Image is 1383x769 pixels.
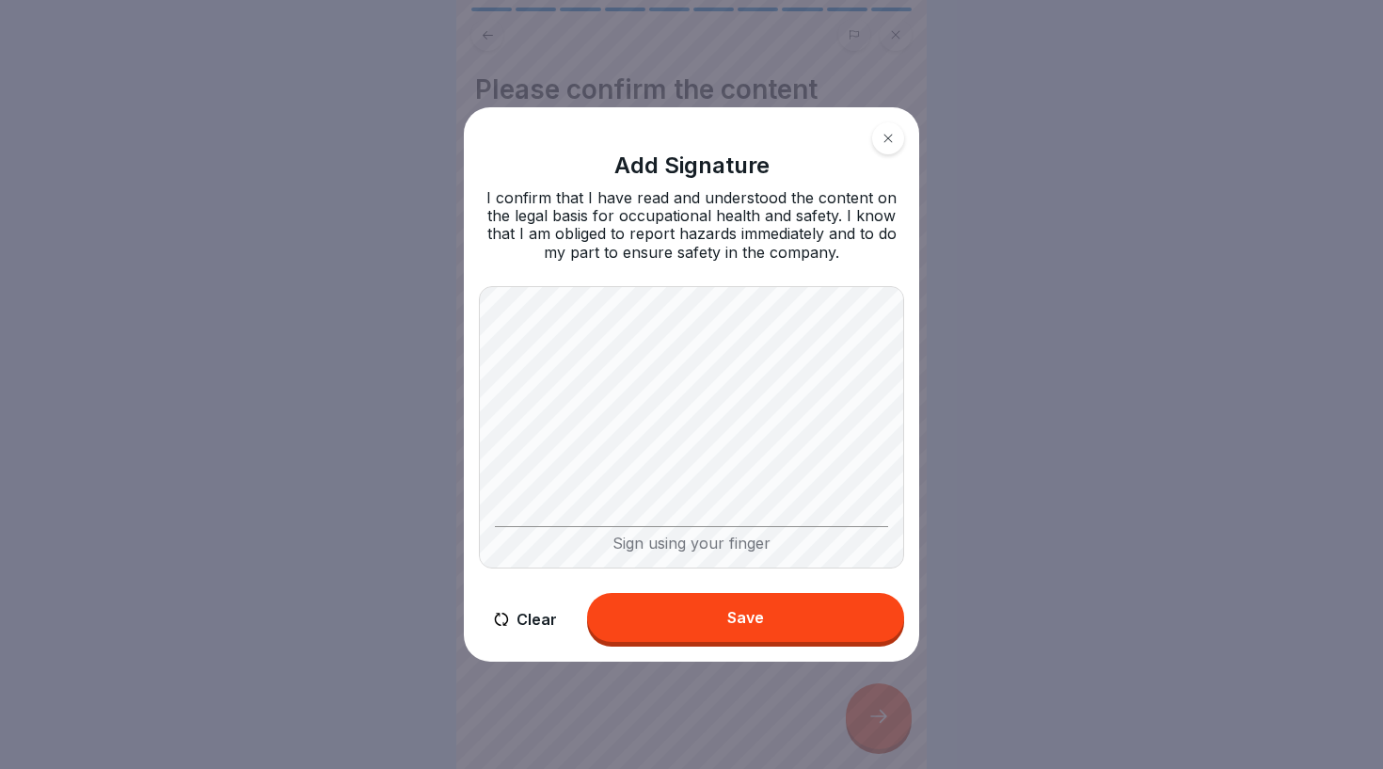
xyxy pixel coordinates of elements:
h1: Add Signature [614,152,770,180]
button: Clear [479,593,572,647]
div: Sign using your finger [495,526,888,553]
button: Save [587,593,904,642]
div: I confirm that I have read and understood the content on the legal basis for occupational health ... [479,189,904,262]
div: Save [727,609,764,626]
